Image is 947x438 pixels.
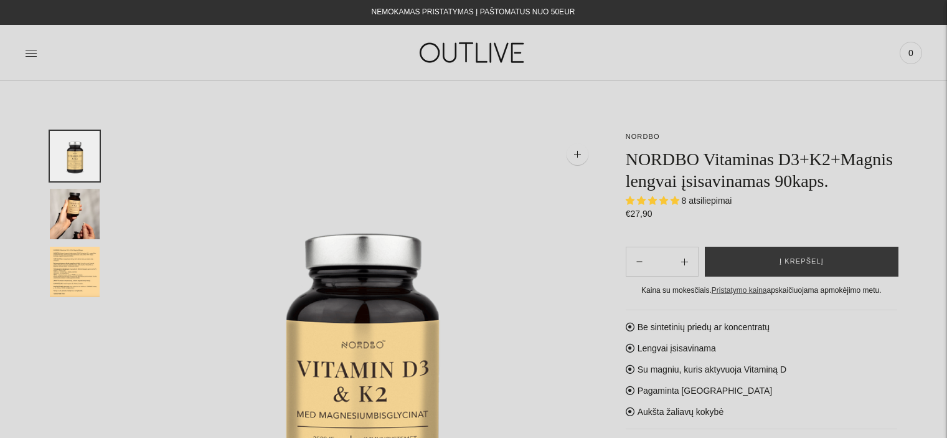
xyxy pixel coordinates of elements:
a: 0 [900,39,922,67]
div: NEMOKAMAS PRISTATYMAS Į PAŠTOMATUS NUO 50EUR [372,5,575,20]
button: Subtract product quantity [671,247,698,277]
div: Kaina su mokesčiais. apskaičiuojama apmokėjimo metu. [626,284,897,297]
button: Translation missing: en.general.accessibility.image_thumbail [50,131,100,181]
span: 5.00 stars [626,196,682,206]
span: €27,90 [626,209,653,219]
span: 8 atsiliepimai [682,196,732,206]
button: Į krepšelį [705,247,898,277]
button: Add product quantity [626,247,653,277]
span: Į krepšelį [780,255,824,268]
input: Product quantity [653,253,671,271]
h1: NORDBO Vitaminas D3+K2+Magnis lengvai įsisavinamas 90kaps. [626,148,897,192]
button: Translation missing: en.general.accessibility.image_thumbail [50,247,100,297]
a: Pristatymo kaina [712,286,767,295]
button: Translation missing: en.general.accessibility.image_thumbail [50,189,100,239]
a: NORDBO [626,133,660,140]
img: OUTLIVE [395,31,551,74]
span: 0 [902,44,920,62]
